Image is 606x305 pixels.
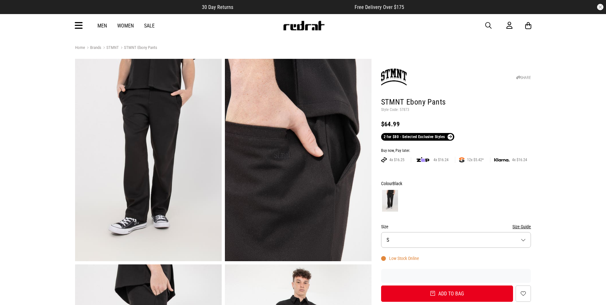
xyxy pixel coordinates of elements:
button: Add to bag [381,285,513,302]
div: Low Stock Online [381,256,419,261]
span: Black [393,181,402,186]
iframe: Customer reviews powered by Trustpilot [246,4,342,10]
a: STMNT Ebony Pants [119,45,157,51]
a: SHARE [517,75,531,80]
img: SPLITPAY [459,157,464,162]
img: AFTERPAY [381,157,387,162]
p: Style Code: 57873 [381,107,531,113]
a: Men [97,23,107,29]
img: Redrat logo [283,21,325,30]
a: 2 for $80 - Selected Exclusive Styles [381,133,454,141]
img: zip [417,157,429,163]
img: Stmnt Ebony Pants in Black [75,59,222,261]
a: Sale [144,23,155,29]
span: S [387,237,389,243]
div: Size [381,223,531,231]
span: 4x $16.24 [431,157,451,162]
h1: STMNT Ebony Pants [381,97,531,107]
div: $64.99 [381,120,531,128]
img: Stmnt Ebony Pants in Black [225,59,372,261]
img: Black [382,190,398,212]
a: Brands [85,45,101,51]
button: S [381,232,531,248]
span: 4x $16.24 [510,157,530,162]
button: Size Guide [512,223,531,231]
span: 4x $16.25 [387,157,407,162]
span: 30 Day Returns [202,4,233,10]
a: Women [117,23,134,29]
div: Colour [381,180,531,187]
div: Buy now, Pay later. [381,148,531,153]
a: Home [75,45,85,50]
iframe: Customer reviews powered by Trustpilot [381,273,531,279]
img: KLARNA [494,158,510,162]
span: Free Delivery Over $175 [355,4,404,10]
img: STMNT [381,64,407,90]
span: 12x $5.42* [464,157,486,162]
a: STMNT [101,45,119,51]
